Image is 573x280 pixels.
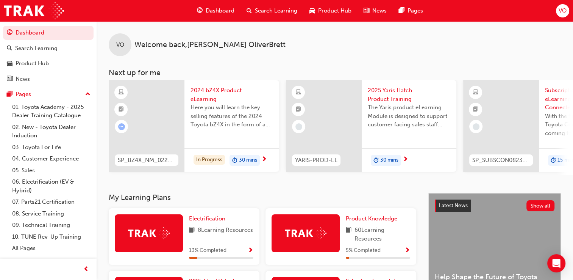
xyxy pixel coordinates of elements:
[97,68,573,77] h3: Next up for me
[128,227,170,239] img: Trak
[198,226,253,235] span: 8 Learning Resources
[194,155,225,165] div: In Progress
[526,200,555,211] button: Show all
[119,105,124,115] span: booktick-icon
[346,246,381,255] span: 5 % Completed
[16,75,30,83] div: News
[197,6,203,16] span: guage-icon
[551,156,556,165] span: duration-icon
[408,6,423,15] span: Pages
[190,86,273,103] span: 2024 bZ4X Product eLearning
[9,219,94,231] a: 09. Technical Training
[3,26,94,40] a: Dashboard
[119,88,124,98] span: learningResourceType_ELEARNING-icon
[296,88,301,98] span: learningResourceType_ELEARNING-icon
[189,214,228,223] a: Electrification
[16,59,49,68] div: Product Hub
[16,90,31,99] div: Pages
[358,3,393,19] a: news-iconNews
[3,24,94,87] button: DashboardSearch LearningProduct HubNews
[393,3,429,19] a: pages-iconPages
[232,156,237,165] span: duration-icon
[116,41,124,49] span: VO
[439,202,468,209] span: Latest News
[109,193,416,202] h3: My Learning Plans
[9,142,94,153] a: 03. Toyota For Life
[318,6,351,15] span: Product Hub
[404,247,410,254] span: Show Progress
[9,208,94,220] a: 08. Service Training
[248,247,253,254] span: Show Progress
[286,80,456,172] a: YARIS-PROD-EL2025 Yaris Hatch Product TrainingThe Yaris product eLearning Module is designed to s...
[190,103,273,129] span: Here you will learn the key selling features of the 2024 Toyota bZ4X in the form of a virtual 6-p...
[9,231,94,243] a: 10. TUNE Rev-Up Training
[295,156,337,165] span: YARIS-PROD-EL
[85,90,91,99] span: up-icon
[285,227,326,239] img: Trak
[7,60,12,67] span: car-icon
[191,3,240,19] a: guage-iconDashboard
[248,246,253,255] button: Show Progress
[7,91,12,98] span: pages-icon
[118,156,175,165] span: SP_BZ4X_NM_0224_EL01
[354,226,410,243] span: 60 Learning Resources
[109,80,279,172] a: SP_BZ4X_NM_0224_EL012024 bZ4X Product eLearningHere you will learn the key selling features of th...
[399,6,404,16] span: pages-icon
[296,105,301,115] span: booktick-icon
[7,30,12,36] span: guage-icon
[239,156,257,165] span: 30 mins
[4,2,64,19] img: Trak
[134,41,286,49] span: Welcome back , [PERSON_NAME] OliverBrett
[7,76,12,83] span: news-icon
[9,101,94,121] a: 01. Toyota Academy - 2025 Dealer Training Catalogue
[346,226,351,243] span: book-icon
[559,6,567,15] span: VO
[9,196,94,208] a: 07. Parts21 Certification
[7,45,12,52] span: search-icon
[189,215,225,222] span: Electrification
[404,246,410,255] button: Show Progress
[9,176,94,196] a: 06. Electrification (EV & Hybrid)
[261,156,267,163] span: next-icon
[9,165,94,176] a: 05. Sales
[473,88,478,98] span: learningResourceType_ELEARNING-icon
[206,6,234,15] span: Dashboard
[3,41,94,55] a: Search Learning
[373,156,379,165] span: duration-icon
[247,6,252,16] span: search-icon
[473,123,479,130] span: learningRecordVerb_NONE-icon
[346,214,400,223] a: Product Knowledge
[15,44,58,53] div: Search Learning
[9,153,94,165] a: 04. Customer Experience
[83,265,89,274] span: prev-icon
[364,6,369,16] span: news-icon
[346,215,397,222] span: Product Knowledge
[473,105,478,115] span: booktick-icon
[189,226,195,235] span: book-icon
[309,6,315,16] span: car-icon
[9,242,94,254] a: All Pages
[556,4,569,17] button: VO
[472,156,530,165] span: SP_SUBSCON0823_EL
[403,156,408,163] span: next-icon
[368,103,450,129] span: The Yaris product eLearning Module is designed to support customer facing sales staff with introd...
[240,3,303,19] a: search-iconSearch Learning
[118,123,125,130] span: learningRecordVerb_ATTEMPT-icon
[255,6,297,15] span: Search Learning
[9,121,94,142] a: 02. New - Toyota Dealer Induction
[3,72,94,86] a: News
[189,246,226,255] span: 13 % Completed
[295,123,302,130] span: learningRecordVerb_NONE-icon
[372,6,387,15] span: News
[547,254,565,272] div: Open Intercom Messenger
[3,87,94,101] button: Pages
[303,3,358,19] a: car-iconProduct Hub
[3,57,94,71] a: Product Hub
[380,156,398,165] span: 30 mins
[435,200,554,212] a: Latest NewsShow all
[368,86,450,103] span: 2025 Yaris Hatch Product Training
